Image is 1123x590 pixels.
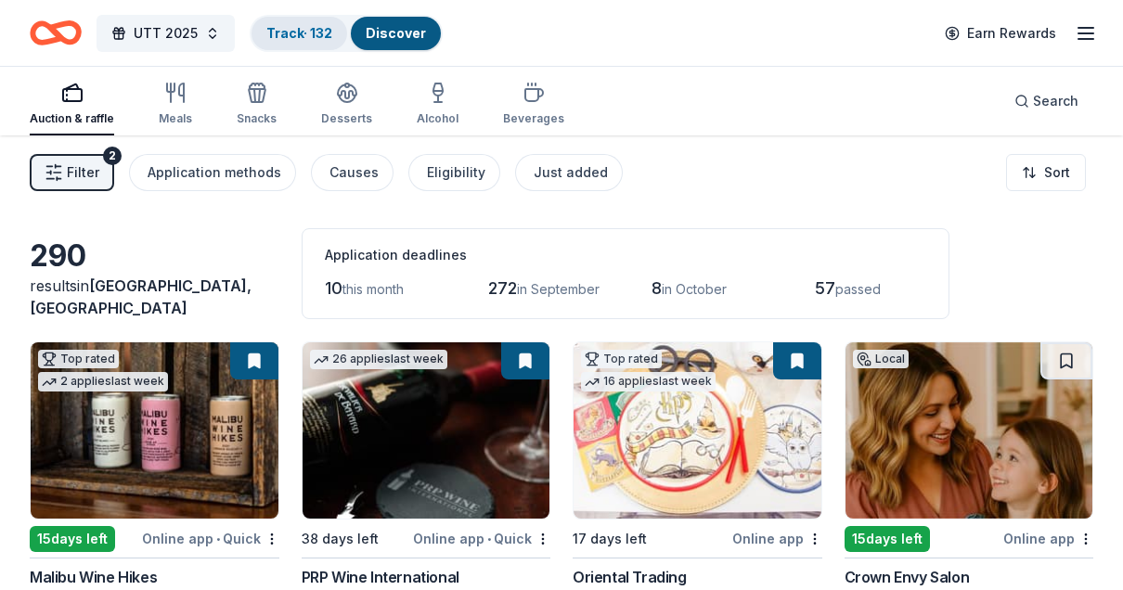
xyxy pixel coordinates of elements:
[310,350,447,369] div: 26 applies last week
[159,111,192,126] div: Meals
[303,342,550,519] img: Image for PRP Wine International
[67,161,99,184] span: Filter
[845,526,930,552] div: 15 days left
[30,275,279,319] div: results
[237,74,277,135] button: Snacks
[266,25,332,41] a: Track· 132
[216,532,220,546] span: •
[845,342,1093,519] img: Image for Crown Envy Salon
[581,350,662,368] div: Top rated
[302,566,459,588] div: PRP Wine International
[662,281,727,297] span: in October
[342,281,404,297] span: this month
[815,278,835,298] span: 57
[321,74,372,135] button: Desserts
[488,278,517,298] span: 272
[574,342,821,519] img: Image for Oriental Trading
[30,111,114,126] div: Auction & raffle
[30,276,252,317] span: in
[1000,83,1093,120] button: Search
[97,15,235,52] button: UTT 2025
[652,278,662,298] span: 8
[129,154,296,191] button: Application methods
[487,532,491,546] span: •
[30,276,252,317] span: [GEOGRAPHIC_DATA], [GEOGRAPHIC_DATA]
[534,161,608,184] div: Just added
[845,566,970,588] div: Crown Envy Salon
[1003,527,1093,550] div: Online app
[38,372,168,391] div: 2 applies last week
[517,281,600,297] span: in September
[515,154,623,191] button: Just added
[1044,161,1070,184] span: Sort
[142,527,279,550] div: Online app Quick
[321,111,372,126] div: Desserts
[103,147,122,165] div: 2
[325,278,342,298] span: 10
[159,74,192,135] button: Meals
[1006,154,1086,191] button: Sort
[30,74,114,135] button: Auction & raffle
[417,111,458,126] div: Alcohol
[503,74,564,135] button: Beverages
[366,25,426,41] a: Discover
[30,566,157,588] div: Malibu Wine Hikes
[38,350,119,368] div: Top rated
[237,111,277,126] div: Snacks
[853,350,909,368] div: Local
[250,15,443,52] button: Track· 132Discover
[148,161,281,184] div: Application methods
[329,161,379,184] div: Causes
[427,161,485,184] div: Eligibility
[581,372,716,391] div: 16 applies last week
[31,342,278,519] img: Image for Malibu Wine Hikes
[934,17,1067,50] a: Earn Rewards
[573,566,687,588] div: Oriental Trading
[835,281,881,297] span: passed
[413,527,550,550] div: Online app Quick
[1033,90,1078,112] span: Search
[408,154,500,191] button: Eligibility
[503,111,564,126] div: Beverages
[573,528,647,550] div: 17 days left
[30,11,82,55] a: Home
[30,526,115,552] div: 15 days left
[134,22,198,45] span: UTT 2025
[732,527,822,550] div: Online app
[30,237,279,275] div: 290
[30,154,114,191] button: Filter2
[325,244,926,266] div: Application deadlines
[417,74,458,135] button: Alcohol
[302,528,379,550] div: 38 days left
[311,154,394,191] button: Causes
